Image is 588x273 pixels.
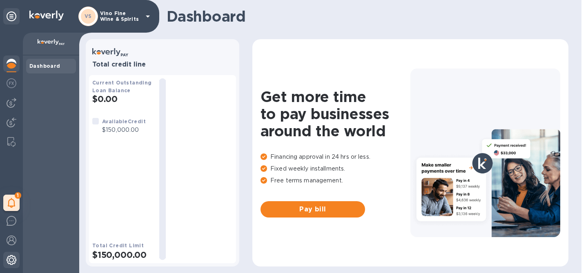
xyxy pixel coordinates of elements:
[261,201,365,218] button: Pay bill
[261,164,410,173] p: Fixed weekly installments.
[261,88,410,140] h1: Get more time to pay businesses around the world
[261,176,410,185] p: Free terms management.
[15,192,21,199] span: 1
[267,204,359,214] span: Pay bill
[92,61,233,69] h3: Total credit line
[29,63,60,69] b: Dashboard
[85,13,92,19] b: VS
[102,118,146,124] b: Available Credit
[100,11,141,22] p: Vino Fine Wine & Spirits
[3,8,20,24] div: Unpin categories
[7,78,16,88] img: Foreign exchange
[92,242,144,249] b: Total Credit Limit
[29,11,64,20] img: Logo
[261,153,410,161] p: Financing approval in 24 hrs or less.
[92,250,153,260] h2: $150,000.00
[92,94,153,104] h2: $0.00
[102,126,146,134] p: $150,000.00
[92,80,152,93] b: Current Outstanding Loan Balance
[167,8,564,25] h1: Dashboard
